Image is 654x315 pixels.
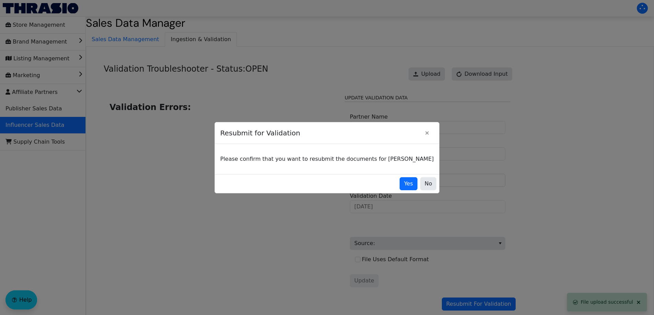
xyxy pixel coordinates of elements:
[220,124,421,142] span: Resubmit for Validation
[400,177,417,190] button: Yes
[404,180,413,188] span: Yes
[420,177,437,190] button: No
[425,180,432,188] span: No
[421,126,434,140] button: Close
[220,155,434,163] p: Please confirm that you want to resubmit the documents for [PERSON_NAME]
